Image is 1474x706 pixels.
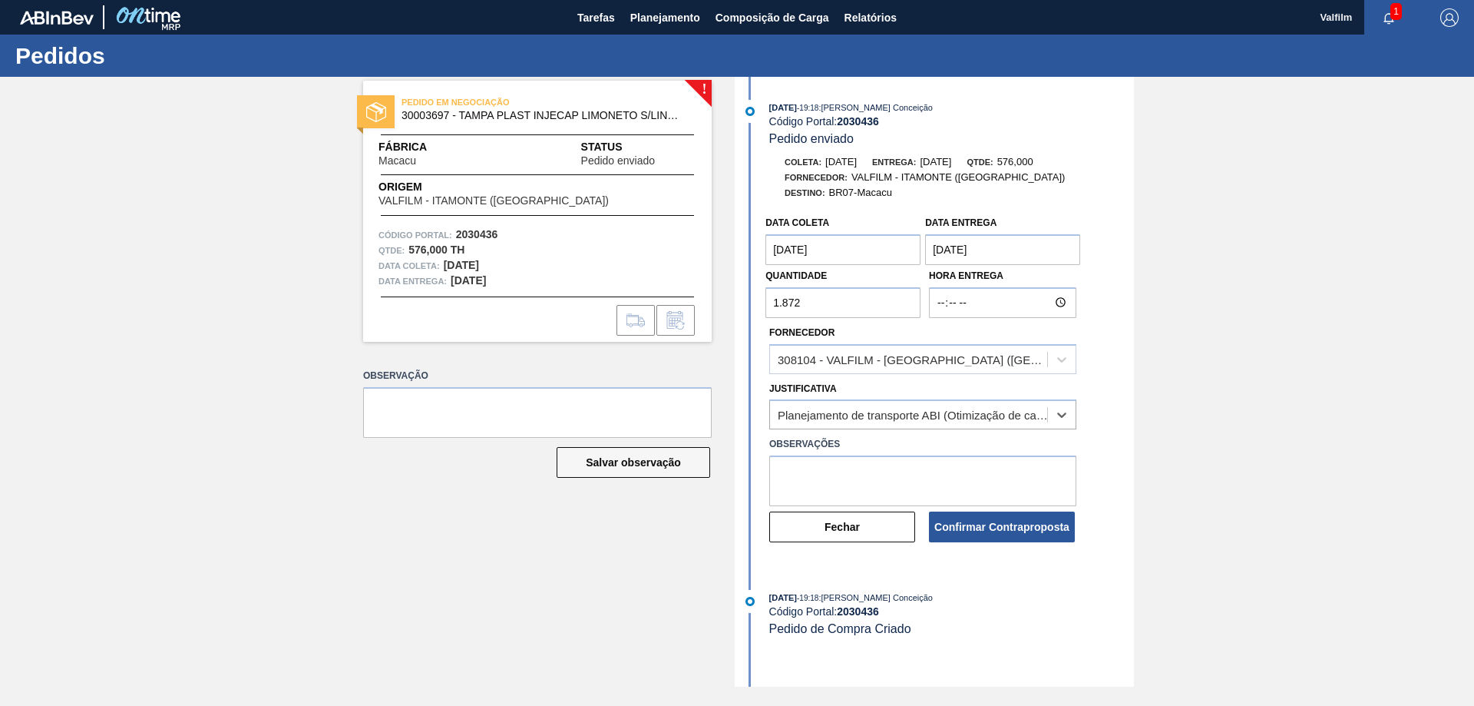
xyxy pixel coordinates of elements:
[15,47,288,65] h1: Pedidos
[451,274,486,287] strong: [DATE]
[769,433,1076,456] label: Observações
[769,103,797,112] span: [DATE]
[785,157,821,167] span: Coleta:
[20,11,94,25] img: TNhmsLtSVTkK8tSr43FrP2fwEKptu5GPRR3wAAAABJRU5ErkJggg==
[769,115,1134,128] div: Código Portal:
[929,265,1076,287] label: Hora Entrega
[997,156,1033,167] span: 576,000
[818,593,933,602] span: : [PERSON_NAME] Conceição
[769,622,911,635] span: Pedido de Compra Criado
[408,244,464,256] strong: 576,000 TH
[402,110,680,121] span: 30003697 - TAMPA PLAST INJECAP LIMONETO S/LINER
[745,597,755,606] img: atual
[378,155,416,167] span: Macacu
[1390,3,1402,20] span: 1
[745,107,755,116] img: atual
[920,156,951,167] span: [DATE]
[456,228,498,240] strong: 2030436
[765,234,920,265] input: dd/mm/yyyy
[844,8,897,27] span: Relatórios
[785,173,848,182] span: Fornecedor:
[925,217,996,228] label: Data entrega
[557,447,710,478] button: Salvar observação
[616,305,655,336] div: Ir para Composição de Carga
[837,605,879,618] strong: 2030436
[778,409,1049,422] div: Planejamento de transporte ABI (Otimização de caminhão etc.)
[656,305,695,336] div: Informar alteração no pedido
[769,512,915,542] button: Fechar
[1364,7,1413,28] button: Notificações
[872,157,916,167] span: Entrega:
[837,115,879,128] strong: 2030436
[769,605,1134,618] div: Código Portal:
[769,132,854,145] span: Pedido enviado
[778,353,1049,366] div: 308104 - VALFILM - [GEOGRAPHIC_DATA] ([GEOGRAPHIC_DATA])
[581,139,696,155] span: Status
[716,8,829,27] span: Composição de Carga
[630,8,700,27] span: Planejamento
[797,104,818,112] span: - 19:18
[769,327,834,338] label: Fornecedor
[581,155,656,167] span: Pedido enviado
[366,102,386,122] img: status
[765,217,829,228] label: Data coleta
[444,259,479,271] strong: [DATE]
[378,179,653,195] span: Origem
[363,365,712,387] label: Observação
[378,227,452,243] span: Código Portal:
[378,258,440,273] span: Data coleta:
[829,187,892,198] span: BR07-Macacu
[402,94,616,110] span: PEDIDO EM NEGOCIAÇÃO
[765,270,827,281] label: Quantidade
[818,103,933,112] span: : [PERSON_NAME] Conceição
[378,139,464,155] span: Fábrica
[577,8,615,27] span: Tarefas
[378,195,609,207] span: VALFILM - ITAMONTE ([GEOGRAPHIC_DATA])
[785,188,825,197] span: Destino:
[967,157,993,167] span: Qtde:
[797,594,818,602] span: - 19:18
[769,383,837,394] label: Justificativa
[825,156,857,167] span: [DATE]
[929,512,1075,542] button: Confirmar Contraproposta
[925,234,1080,265] input: dd/mm/yyyy
[378,273,447,289] span: Data entrega:
[769,593,797,602] span: [DATE]
[1440,8,1459,27] img: Logout
[851,171,1066,183] span: VALFILM - ITAMONTE ([GEOGRAPHIC_DATA])
[378,243,405,258] span: Qtde :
